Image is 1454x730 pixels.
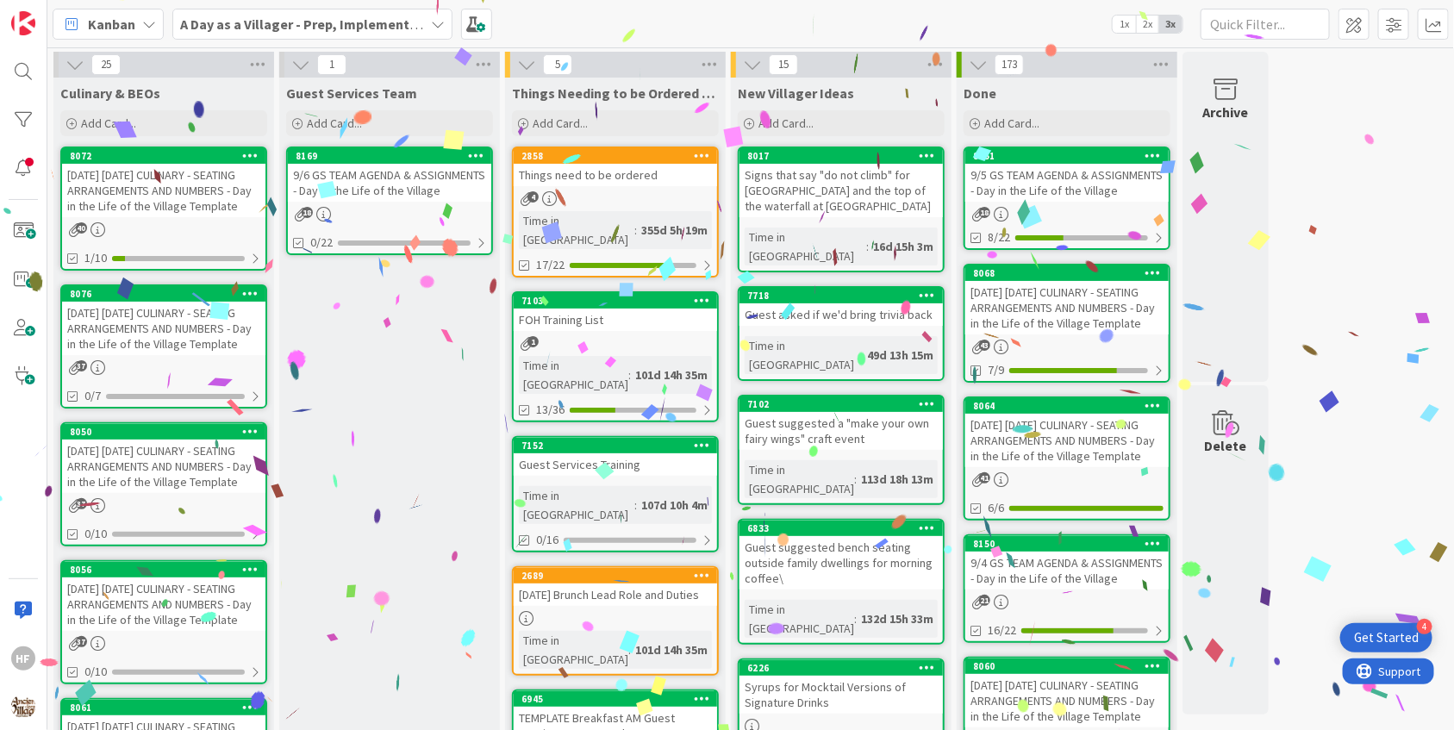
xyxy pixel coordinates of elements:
div: Delete [1205,435,1247,456]
div: 6833 [739,521,943,536]
span: : [854,609,857,628]
a: 8064[DATE] [DATE] CULINARY - SEATING ARRANGEMENTS AND NUMBERS - Day in the Life of the Village Te... [964,396,1170,521]
a: 81699/6 GS TEAM AGENDA & ASSIGNMENTS - Day in the Life of the Village0/22 [286,147,493,255]
a: 7103FOH Training ListTime in [GEOGRAPHIC_DATA]:101d 14h 35m13/36 [512,291,719,422]
div: Signs that say "do not climb" for [GEOGRAPHIC_DATA] and the top of the waterfall at [GEOGRAPHIC_D... [739,164,943,217]
a: 2858Things need to be orderedTime in [GEOGRAPHIC_DATA]:355d 5h 19m17/22 [512,147,719,278]
div: 8151 [965,148,1169,164]
div: 6226 [739,660,943,676]
div: 8072 [70,150,265,162]
span: 5 [543,54,572,75]
div: 7152 [514,438,717,453]
span: 25 [91,54,121,75]
div: 101d 14h 35m [631,365,712,384]
div: FOH Training List [514,309,717,331]
span: New Villager Ideas [738,84,854,102]
div: 8151 [973,150,1169,162]
div: 8060 [965,658,1169,674]
div: 7718 [747,290,943,302]
a: 6833Guest suggested bench seating outside family dwellings for morning coffee\Time in [GEOGRAPHIC... [738,519,945,645]
div: 8068 [973,267,1169,279]
span: Add Card... [81,115,136,131]
span: 41 [979,472,990,484]
span: Culinary & BEOs [60,84,160,102]
a: 8068[DATE] [DATE] CULINARY - SEATING ARRANGEMENTS AND NUMBERS - Day in the Life of the Village Te... [964,264,1170,383]
a: 81519/5 GS TEAM AGENDA & ASSIGNMENTS - Day in the Life of the Village8/22 [964,147,1170,250]
div: Time in [GEOGRAPHIC_DATA] [519,356,628,394]
b: A Day as a Villager - Prep, Implement and Execute [180,16,488,33]
div: 8068 [965,265,1169,281]
div: 8169 [288,148,491,164]
div: Time in [GEOGRAPHIC_DATA] [745,600,854,638]
div: 49d 13h 15m [863,346,938,365]
div: 8050 [70,426,265,438]
span: 0/10 [84,525,107,543]
div: Things need to be ordered [514,164,717,186]
span: 40 [76,222,87,234]
span: 13/36 [536,401,565,419]
a: 7718Guest asked if we'd bring trivia backTime in [GEOGRAPHIC_DATA]:49d 13h 15m [738,286,945,381]
span: : [866,237,869,256]
span: 37 [76,498,87,509]
span: : [628,640,631,659]
a: 2689[DATE] Brunch Lead Role and DutiesTime in [GEOGRAPHIC_DATA]:101d 14h 35m [512,566,719,676]
div: 7152 [521,440,717,452]
div: 8150 [965,536,1169,552]
span: Add Card... [984,115,1039,131]
div: 8072[DATE] [DATE] CULINARY - SEATING ARRANGEMENTS AND NUMBERS - Day in the Life of the Village Te... [62,148,265,217]
div: 7103 [521,295,717,307]
span: 18 [979,207,990,218]
span: 0/7 [84,387,101,405]
div: 8050 [62,424,265,440]
div: 6945 [514,691,717,707]
div: HF [11,646,35,671]
span: 16/22 [988,621,1016,640]
div: 8068[DATE] [DATE] CULINARY - SEATING ARRANGEMENTS AND NUMBERS - Day in the Life of the Village Te... [965,265,1169,334]
div: 6226 [747,662,943,674]
div: 2689[DATE] Brunch Lead Role and Duties [514,568,717,606]
span: 0/10 [84,663,107,681]
div: Guest asked if we'd bring trivia back [739,303,943,326]
div: 8017Signs that say "do not climb" for [GEOGRAPHIC_DATA] and the top of the waterfall at [GEOGRAPH... [739,148,943,217]
span: 4 [527,191,539,203]
div: 4 [1417,619,1432,634]
span: Add Card... [758,115,814,131]
div: 8056 [70,564,265,576]
div: 7103FOH Training List [514,293,717,331]
div: [DATE] [DATE] CULINARY - SEATING ARRANGEMENTS AND NUMBERS - Day in the Life of the Village Template [62,164,265,217]
div: 8061 [62,700,265,715]
div: 8060[DATE] [DATE] CULINARY - SEATING ARRANGEMENTS AND NUMBERS - Day in the Life of the Village Te... [965,658,1169,727]
span: 37 [76,636,87,647]
span: 8/22 [988,228,1010,246]
a: 7102Guest suggested a "make your own fairy wings" craft eventTime in [GEOGRAPHIC_DATA]:113d 18h 13m [738,395,945,505]
span: Things Needing to be Ordered - PUT IN CARD, Don't make new card [512,84,719,102]
span: : [634,496,637,515]
div: 2689 [514,568,717,583]
div: 6833Guest suggested bench seating outside family dwellings for morning coffee\ [739,521,943,590]
span: : [634,221,637,240]
span: 15 [769,54,798,75]
span: : [854,470,857,489]
div: 8060 [973,660,1169,672]
span: 3x [1159,16,1183,33]
div: [DATE] [DATE] CULINARY - SEATING ARRANGEMENTS AND NUMBERS - Day in the Life of the Village Template [965,414,1169,467]
span: 1 [317,54,346,75]
span: Support [36,3,78,23]
span: 173 [995,54,1024,75]
div: 7102 [739,396,943,412]
div: 101d 14h 35m [631,640,712,659]
div: 6945 [521,693,717,705]
a: 8076[DATE] [DATE] CULINARY - SEATING ARRANGEMENTS AND NUMBERS - Day in the Life of the Village Te... [60,284,267,409]
div: Time in [GEOGRAPHIC_DATA] [519,486,634,524]
span: 2x [1136,16,1159,33]
div: 355d 5h 19m [637,221,712,240]
div: 81699/6 GS TEAM AGENDA & ASSIGNMENTS - Day in the Life of the Village [288,148,491,202]
img: Visit kanbanzone.com [11,11,35,35]
div: Get Started [1354,629,1419,646]
span: 18 [302,207,313,218]
div: Archive [1203,102,1249,122]
div: 7718 [739,288,943,303]
div: Time in [GEOGRAPHIC_DATA] [745,460,854,498]
div: 8150 [973,538,1169,550]
div: 81519/5 GS TEAM AGENDA & ASSIGNMENTS - Day in the Life of the Village [965,148,1169,202]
